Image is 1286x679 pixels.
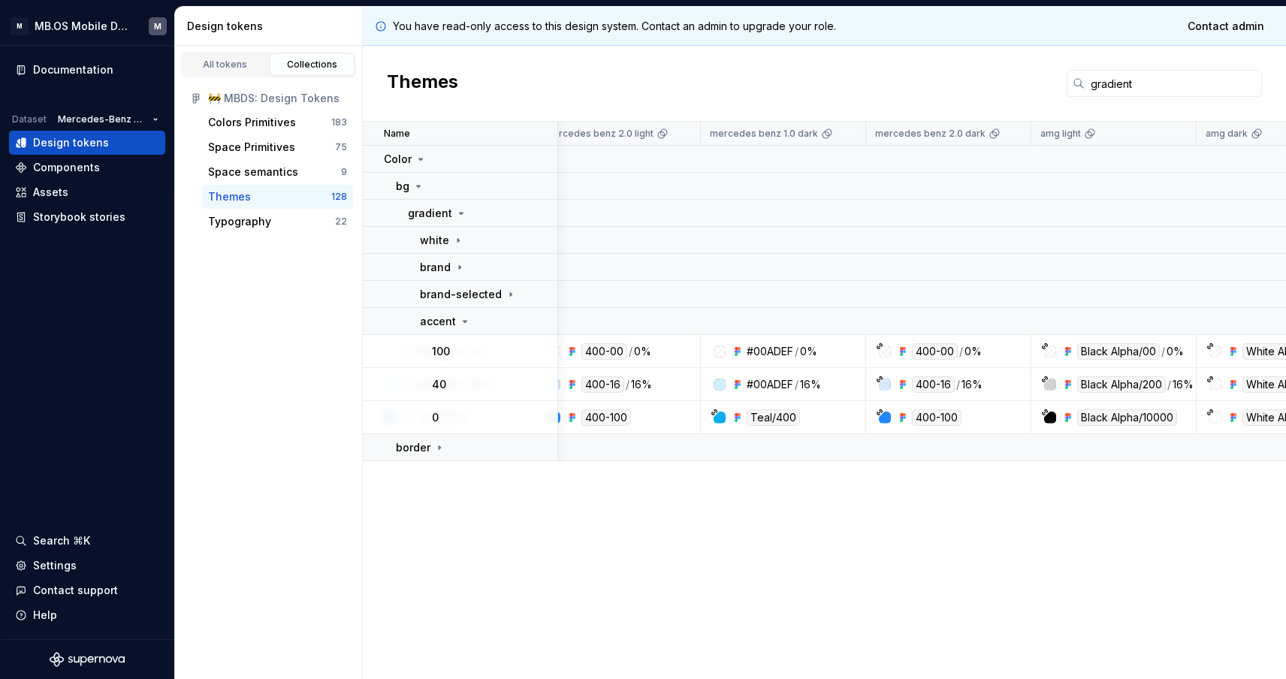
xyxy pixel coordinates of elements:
[1188,19,1264,34] span: Contact admin
[33,160,100,175] div: Components
[335,216,347,228] div: 22
[187,19,356,34] div: Design tokens
[387,70,458,97] h2: Themes
[331,116,347,128] div: 183
[396,440,430,455] p: border
[208,115,296,130] div: Colors Primitives
[795,344,798,359] div: /
[912,409,961,426] div: 400-100
[1167,376,1171,393] div: /
[58,113,146,125] span: Mercedes-Benz 2.0
[9,155,165,180] a: Components
[35,19,131,34] div: MB.OS Mobile Design System
[1077,376,1166,393] div: Black Alpha/200
[9,180,165,204] a: Assets
[33,185,68,200] div: Assets
[710,128,818,140] p: mercedes benz 1.0 dark
[747,344,793,359] div: #00ADEF
[9,554,165,578] a: Settings
[800,377,821,392] div: 16%
[33,533,90,548] div: Search ⌘K
[331,191,347,203] div: 128
[12,113,47,125] div: Dataset
[341,166,347,178] div: 9
[208,164,298,180] div: Space semantics
[961,376,983,393] div: 16%
[800,344,817,359] div: 0%
[33,583,118,598] div: Contact support
[275,59,350,71] div: Collections
[335,141,347,153] div: 75
[1178,13,1274,40] a: Contact admin
[9,58,165,82] a: Documentation
[959,343,963,360] div: /
[631,376,652,393] div: 16%
[747,409,800,426] div: Teal/400
[420,314,456,329] p: accent
[384,152,412,167] p: Color
[432,377,446,392] p: 40
[912,376,955,393] div: 400-16
[1206,128,1248,140] p: amg dark
[188,59,263,71] div: All tokens
[393,19,836,34] p: You have read-only access to this design system. Contact an admin to upgrade your role.
[1167,343,1184,360] div: 0%
[581,376,624,393] div: 400-16
[875,128,986,140] p: mercedes benz 2.0 dark
[396,179,409,194] p: bg
[420,233,449,248] p: white
[51,109,165,130] button: Mercedes-Benz 2.0
[912,343,958,360] div: 400-00
[208,189,251,204] div: Themes
[202,185,353,209] button: Themes128
[33,62,113,77] div: Documentation
[202,135,353,159] button: Space Primitives75
[11,17,29,35] div: M
[384,128,410,140] p: Name
[9,205,165,229] a: Storybook stories
[545,128,654,140] p: mercedes benz 2.0 light
[964,343,982,360] div: 0%
[795,377,798,392] div: /
[408,206,452,221] p: gradient
[33,135,109,150] div: Design tokens
[1077,343,1160,360] div: Black Alpha/00
[432,410,439,425] p: 0
[208,214,271,229] div: Typography
[1161,343,1165,360] div: /
[1085,70,1262,97] input: Search in tokens...
[154,20,162,32] div: M
[33,608,57,623] div: Help
[208,91,347,106] div: 🚧 MBDS: Design Tokens
[9,131,165,155] a: Design tokens
[956,376,960,393] div: /
[629,343,632,360] div: /
[1173,376,1194,393] div: 16%
[9,578,165,602] button: Contact support
[9,529,165,553] button: Search ⌘K
[202,210,353,234] button: Typography22
[202,110,353,134] button: Colors Primitives183
[1040,128,1081,140] p: amg light
[1077,409,1177,426] div: Black Alpha/10000
[420,260,451,275] p: brand
[208,140,295,155] div: Space Primitives
[581,409,631,426] div: 400-100
[581,343,627,360] div: 400-00
[202,160,353,184] button: Space semantics9
[747,377,793,392] div: #00ADEF
[626,376,629,393] div: /
[420,287,502,302] p: brand-selected
[50,652,125,667] svg: Supernova Logo
[3,10,171,42] button: MMB.OS Mobile Design SystemM
[9,603,165,627] button: Help
[432,344,450,359] p: 100
[33,210,125,225] div: Storybook stories
[634,343,651,360] div: 0%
